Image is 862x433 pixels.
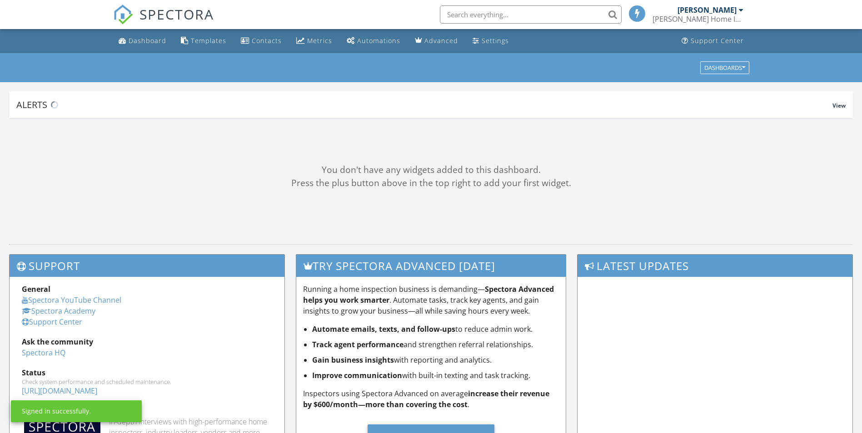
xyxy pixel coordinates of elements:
[115,33,170,49] a: Dashboard
[237,33,285,49] a: Contacts
[22,367,272,378] div: Status
[140,5,214,24] span: SPECTORA
[22,284,50,294] strong: General
[691,36,744,45] div: Support Center
[704,64,745,71] div: Dashboards
[307,36,332,45] div: Metrics
[22,306,95,316] a: Spectora Academy
[578,255,852,277] h3: Latest Updates
[303,284,554,305] strong: Spectora Advanced helps you work smarter
[678,33,747,49] a: Support Center
[252,36,282,45] div: Contacts
[22,378,272,385] div: Check system performance and scheduled maintenance.
[312,324,559,335] li: to reduce admin work.
[293,33,336,49] a: Metrics
[343,33,404,49] a: Automations (Basic)
[22,336,272,347] div: Ask the community
[312,324,455,334] strong: Automate emails, texts, and follow-ups
[482,36,509,45] div: Settings
[22,295,121,305] a: Spectora YouTube Channel
[357,36,400,45] div: Automations
[22,405,272,416] div: Industry Knowledge
[424,36,458,45] div: Advanced
[113,12,214,31] a: SPECTORA
[411,33,462,49] a: Advanced
[312,355,394,365] strong: Gain business insights
[9,177,853,190] div: Press the plus button above in the top right to add your first widget.
[22,317,82,327] a: Support Center
[653,15,743,24] div: Bradshaw Home Inspection LLC
[10,255,284,277] h3: Support
[113,5,133,25] img: The Best Home Inspection Software - Spectora
[312,354,559,365] li: with reporting and analytics.
[296,255,566,277] h3: Try spectora advanced [DATE]
[312,339,559,350] li: and strengthen referral relationships.
[177,33,230,49] a: Templates
[303,389,549,409] strong: increase their revenue by $600/month—more than covering the cost
[303,388,559,410] p: Inspectors using Spectora Advanced on average .
[9,163,853,177] div: You don't have any widgets added to this dashboard.
[303,284,559,316] p: Running a home inspection business is demanding— . Automate tasks, track key agents, and gain ins...
[312,370,559,381] li: with built-in texting and task tracking.
[700,61,749,74] button: Dashboards
[22,407,91,416] div: Signed in successfully.
[678,5,737,15] div: [PERSON_NAME]
[440,5,622,24] input: Search everything...
[312,370,402,380] strong: Improve communication
[832,102,846,109] span: View
[191,36,226,45] div: Templates
[312,340,404,349] strong: Track agent performance
[16,98,832,111] div: Alerts
[22,348,65,358] a: Spectora HQ
[22,386,97,396] a: [URL][DOMAIN_NAME]
[469,33,513,49] a: Settings
[129,36,166,45] div: Dashboard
